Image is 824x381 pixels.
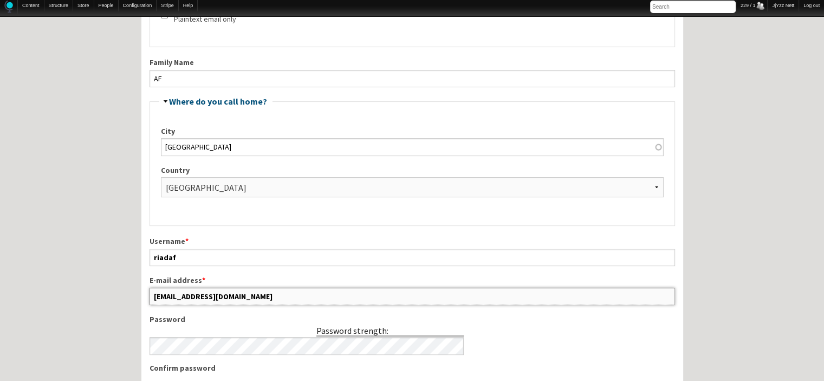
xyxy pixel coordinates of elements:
[150,236,675,247] label: Username
[150,57,675,68] label: Family Name
[174,14,236,25] label: Plaintext email only
[4,1,13,13] img: Home
[161,165,664,176] label: Country
[150,275,675,286] label: E-mail address
[169,96,267,107] a: Where do you call home?
[202,275,205,285] span: This field is required.
[316,325,388,336] div: Password strength:
[185,236,189,246] span: This field is required.
[150,363,464,374] label: Confirm password
[150,314,464,325] label: Password
[161,126,664,137] label: City
[650,1,736,13] input: Search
